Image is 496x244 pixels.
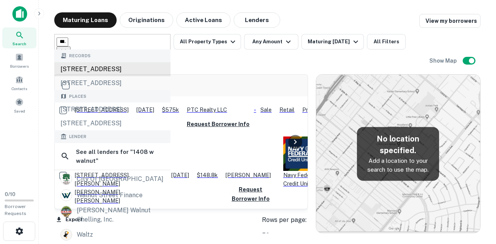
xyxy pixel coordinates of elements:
[54,62,170,76] div: [STREET_ADDRESS]
[176,12,231,28] button: Active Loans
[254,105,256,114] p: -
[76,147,164,166] h6: See all lenders for " 1408 w walnut "
[77,229,93,241] div: waltz
[283,137,318,171] img: picture
[2,27,36,48] a: Search
[54,12,117,28] button: Maturing Loans
[279,106,294,114] p: Retail
[54,116,170,130] div: [STREET_ADDRESS]
[2,95,36,116] a: Saved
[61,229,72,240] img: picture
[69,93,86,100] span: Places
[54,227,170,243] a: waltz
[12,6,27,22] img: capitalize-icon.png
[54,203,170,227] a: [PERSON_NAME] walnut shelling, inc.
[262,231,308,240] div: 50
[260,106,272,114] div: Sale
[197,171,218,179] p: $148.8k
[54,187,170,203] a: walnut street finance
[301,34,364,49] button: Maturing [DATE]
[12,85,27,92] span: Contacts
[120,12,173,28] button: Originations
[429,56,458,65] h6: Show Map
[5,191,15,197] span: 0 / 10
[77,206,164,224] div: [PERSON_NAME] walnut shelling, inc.
[244,34,298,49] button: Any Amount
[363,133,433,156] h5: No location specified.
[10,63,29,69] span: Borrowers
[77,189,143,201] div: walnut street finance
[162,106,179,114] p: $575k
[61,190,72,201] img: picture
[61,206,72,217] img: picture
[308,37,360,46] div: Maturing [DATE]
[54,171,170,187] a: city of [GEOGRAPHIC_DATA]
[54,76,170,90] div: [STREET_ADDRESS]
[2,72,36,93] a: Contacts
[262,215,308,225] p: Rows per page:
[226,171,276,179] p: [PERSON_NAME]
[61,174,72,184] img: picture
[226,185,276,203] button: Request Borrower Info
[187,119,250,129] button: Request Borrower Info
[5,204,26,216] span: Borrower Requests
[57,46,71,58] button: Clear
[12,41,26,47] span: Search
[457,182,496,219] iframe: Chat Widget
[14,108,25,114] span: Saved
[54,102,170,116] div: [STREET_ADDRESS]
[283,137,318,188] div: Navy Federal Credit Union
[77,173,164,185] div: city of [GEOGRAPHIC_DATA]
[187,106,250,114] p: PTC Realty LLC
[69,133,86,140] span: Lender
[2,50,36,71] a: Borrowers
[363,156,433,174] p: Add a location to your search to use the map.
[367,34,406,49] button: All Filters
[174,34,241,49] button: All Property Types
[234,12,280,28] button: Lenders
[316,75,480,233] img: map-placeholder.webp
[69,53,91,59] span: Records
[419,14,480,28] a: View my borrowers
[171,171,189,179] p: [DATE]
